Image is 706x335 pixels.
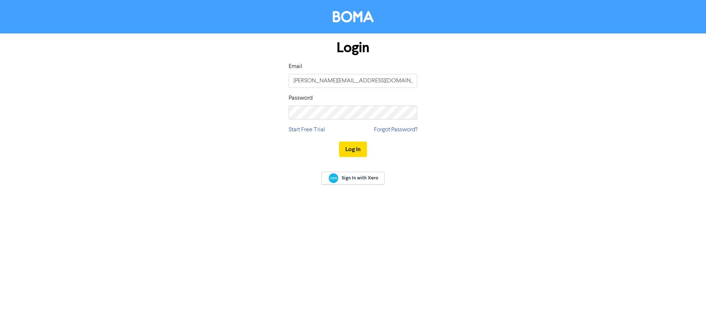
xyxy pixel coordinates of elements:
[321,172,385,185] a: Sign In with Xero
[342,175,378,181] span: Sign In with Xero
[374,125,417,134] a: Forgot Password?
[289,94,313,103] label: Password
[289,62,302,71] label: Email
[339,142,367,157] button: Log In
[333,11,374,22] img: BOMA Logo
[289,125,325,134] a: Start Free Trial
[329,173,338,183] img: Xero logo
[289,39,417,56] h1: Login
